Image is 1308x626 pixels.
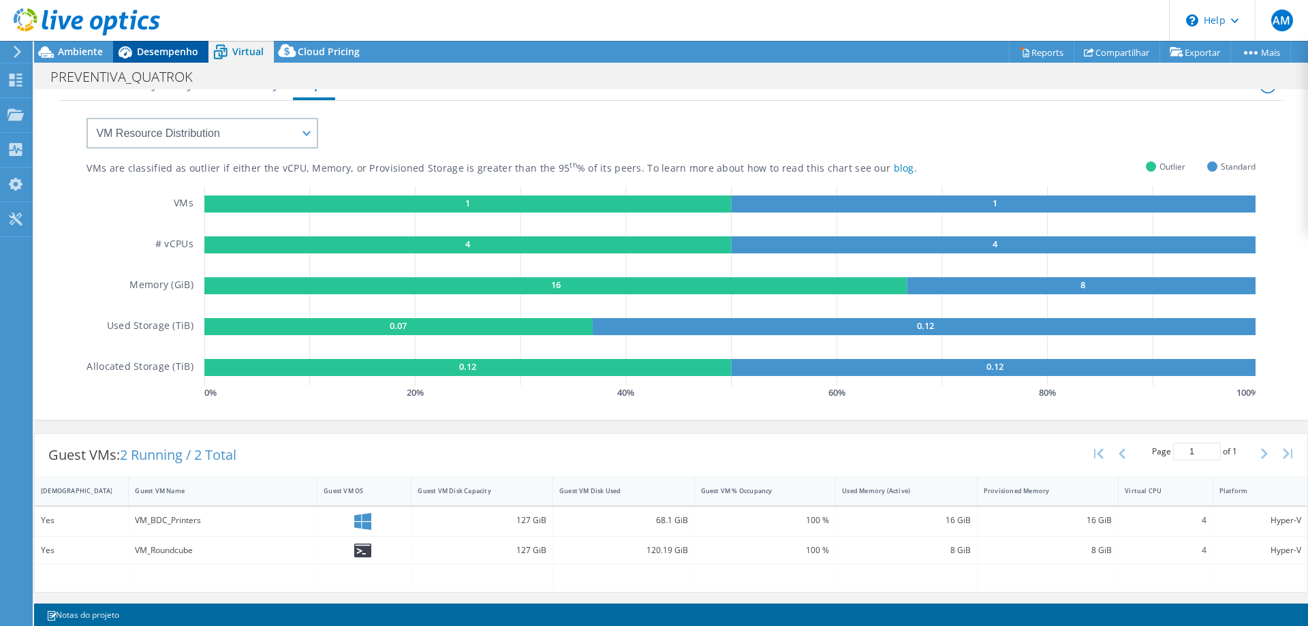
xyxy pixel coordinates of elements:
text: 1 [993,197,997,209]
text: 0.12 [917,319,934,332]
div: VMs are classified as outlier if either the vCPU, Memory, or Provisioned Storage is greater than ... [87,162,985,175]
span: Desempenho [137,45,198,58]
div: [DEMOGRAPHIC_DATA] [41,486,106,495]
span: 1 [1232,445,1237,457]
a: Mais [1230,42,1291,63]
div: Yes [41,513,122,528]
text: 0.07 [390,319,407,332]
text: 1 [465,197,470,209]
a: Compartilhar [1074,42,1160,63]
div: VM_BDC_Printers [135,513,311,528]
text: 4 [993,238,998,250]
text: 80 % [1039,386,1056,398]
div: Guest VM % Occupancy [701,486,813,495]
a: Reports [1009,42,1074,63]
div: Virtual CPU [1125,486,1189,495]
div: Provisioned Memory [984,486,1096,495]
div: 4 [1125,513,1206,528]
text: 0.12 [986,360,1003,373]
div: VM_Roundcube [135,543,311,558]
h5: Used Storage (TiB) [107,318,193,335]
text: 20 % [407,386,424,398]
span: Page of [1152,443,1237,460]
h5: # vCPUs [155,236,193,253]
text: 8 [1080,279,1085,291]
div: 120.19 GiB [559,543,688,558]
span: Standard [1221,159,1256,174]
div: 100 % [701,513,830,528]
div: Hyper-V [1219,513,1301,528]
div: Guest VM OS [324,486,388,495]
div: 16 GiB [842,513,971,528]
h5: Memory (GiB) [129,277,193,294]
div: Used Memory (Active) [842,486,954,495]
span: Outlier [1159,159,1185,174]
input: jump to page [1173,443,1221,460]
a: Exportar [1159,42,1231,63]
div: 127 GiB [418,543,546,558]
div: Yes [41,543,122,558]
div: 68.1 GiB [559,513,688,528]
sup: th [570,160,577,170]
h1: PREVENTIVA_QUATROK [44,69,214,84]
span: Ambiente [58,45,103,58]
div: 8 GiB [842,543,971,558]
div: 4 [1125,543,1206,558]
div: Platform [1219,486,1285,495]
div: Hyper-V [1219,543,1301,558]
div: 100 % [701,543,830,558]
text: 40 % [617,386,634,398]
svg: GaugeChartPercentageAxisTexta [204,386,1256,399]
text: 0.12 [459,360,476,373]
text: 100 % [1236,386,1258,398]
h5: VMs [174,195,193,213]
div: Guest VM Disk Used [559,486,672,495]
span: Cloud Pricing [298,45,360,58]
text: 60 % [828,386,845,398]
text: 4 [465,238,471,250]
span: AM [1271,10,1293,31]
div: Guest VMs: [35,434,250,476]
span: Virtual [232,45,264,58]
div: Guest VM Name [135,486,294,495]
div: 16 GiB [984,513,1112,528]
a: blog [894,161,914,174]
a: Notas do projeto [37,606,129,623]
text: 16 [551,279,561,291]
text: 0 % [204,386,217,398]
svg: \n [1186,14,1198,27]
span: 2 Running / 2 Total [120,445,236,464]
div: Guest VM Disk Capacity [418,486,530,495]
h5: Allocated Storage (TiB) [87,359,193,376]
div: 127 GiB [418,513,546,528]
div: 8 GiB [984,543,1112,558]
